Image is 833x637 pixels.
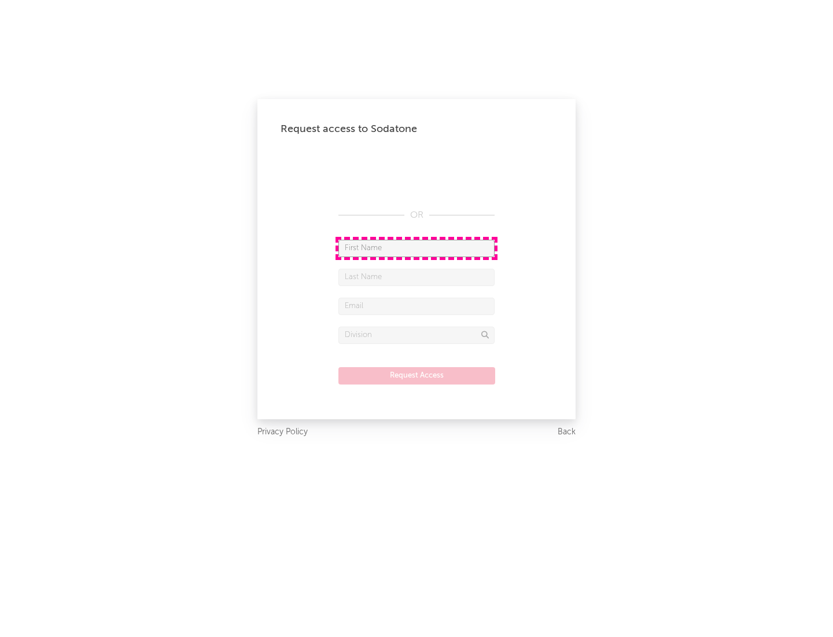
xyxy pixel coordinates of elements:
[338,208,495,222] div: OR
[338,240,495,257] input: First Name
[338,327,495,344] input: Division
[558,425,576,440] a: Back
[257,425,308,440] a: Privacy Policy
[281,122,552,136] div: Request access to Sodatone
[338,269,495,286] input: Last Name
[338,367,495,385] button: Request Access
[338,298,495,315] input: Email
